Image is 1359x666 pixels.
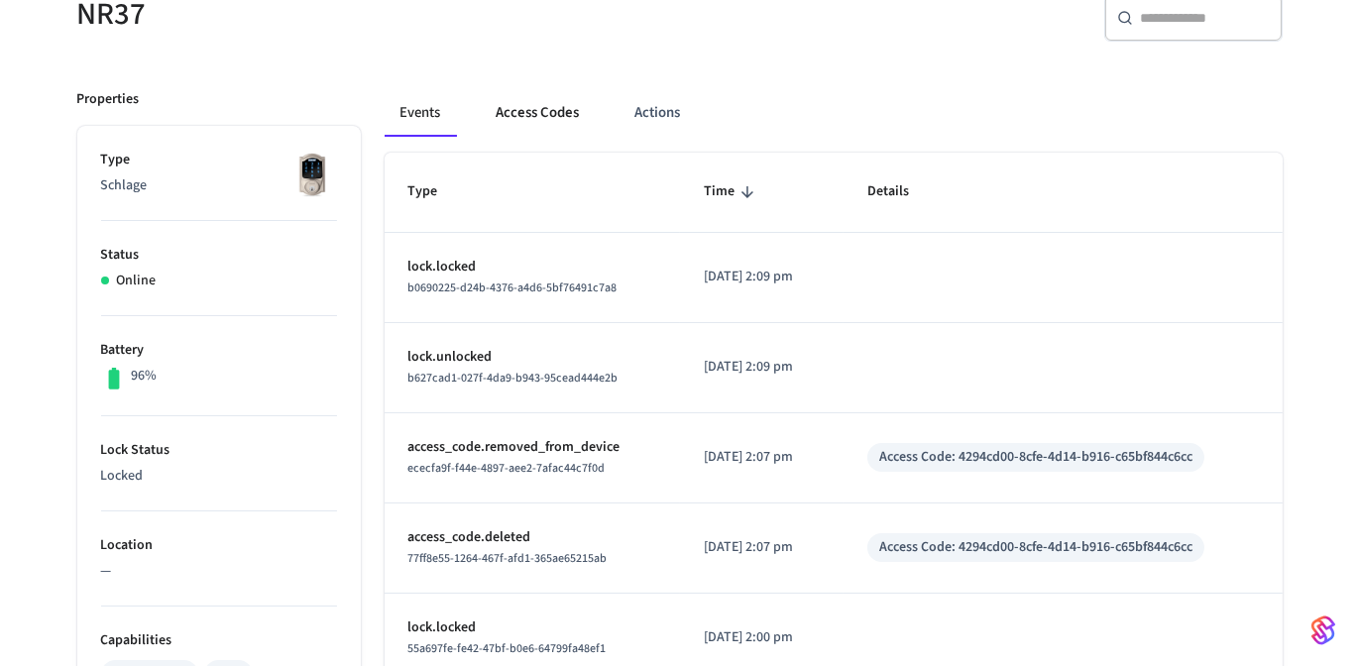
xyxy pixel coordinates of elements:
[879,537,1192,558] div: Access Code: 4294cd00-8cfe-4d14-b916-c65bf844c6cc
[704,537,819,558] p: [DATE] 2:07 pm
[101,561,337,582] p: —
[117,271,157,291] p: Online
[704,267,819,287] p: [DATE] 2:09 pm
[1311,614,1335,646] img: SeamLogoGradient.69752ec5.svg
[408,370,619,387] span: b627cad1-027f-4da9-b943-95cead444e2b
[408,347,657,368] p: lock.unlocked
[704,627,819,648] p: [DATE] 2:00 pm
[879,447,1192,468] div: Access Code: 4294cd00-8cfe-4d14-b916-c65bf844c6cc
[408,640,607,657] span: 55a697fe-fe42-47bf-b0e6-64799fa48ef1
[408,279,618,296] span: b0690225-d24b-4376-a4d6-5bf76491c7a8
[101,630,337,651] p: Capabilities
[408,257,657,277] p: lock.locked
[704,447,819,468] p: [DATE] 2:07 pm
[101,175,337,196] p: Schlage
[101,535,337,556] p: Location
[704,176,760,207] span: Time
[408,550,608,567] span: 77ff8e55-1264-467f-afd1-365ae65215ab
[287,150,337,199] img: Schlage Sense Smart Deadbolt with Camelot Trim, Front
[408,617,657,638] p: lock.locked
[77,89,140,110] p: Properties
[481,89,596,137] button: Access Codes
[408,527,657,548] p: access_code.deleted
[101,150,337,170] p: Type
[101,466,337,487] p: Locked
[408,460,606,477] span: ececfa9f-f44e-4897-aee2-7afac44c7f0d
[385,89,457,137] button: Events
[408,176,464,207] span: Type
[385,89,1283,137] div: ant example
[101,440,337,461] p: Lock Status
[131,366,157,387] p: 96%
[101,340,337,361] p: Battery
[101,245,337,266] p: Status
[620,89,697,137] button: Actions
[408,437,657,458] p: access_code.removed_from_device
[704,357,819,378] p: [DATE] 2:09 pm
[867,176,935,207] span: Details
